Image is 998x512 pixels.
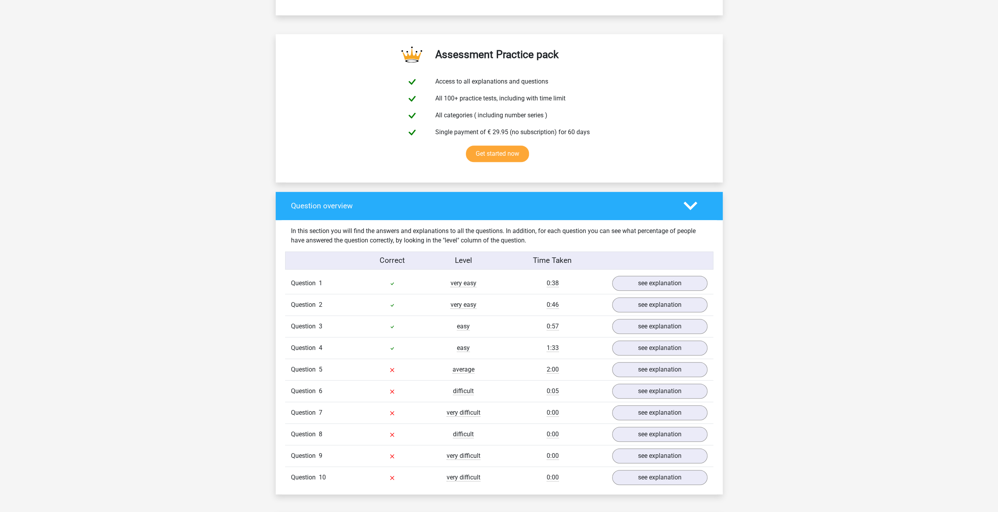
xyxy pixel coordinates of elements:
[612,341,707,355] a: see explanation
[451,279,476,287] span: very easy
[291,201,672,210] h4: Question overview
[453,387,474,395] span: difficult
[612,297,707,312] a: see explanation
[319,366,322,373] span: 5
[612,427,707,442] a: see explanation
[319,301,322,308] span: 2
[612,405,707,420] a: see explanation
[547,430,559,438] span: 0:00
[319,323,322,330] span: 3
[457,344,470,352] span: easy
[612,384,707,399] a: see explanation
[547,452,559,460] span: 0:00
[291,451,319,461] span: Question
[612,470,707,485] a: see explanation
[547,387,559,395] span: 0:05
[547,344,559,352] span: 1:33
[356,255,428,266] div: Correct
[319,474,326,481] span: 10
[291,408,319,417] span: Question
[457,323,470,330] span: easy
[547,409,559,417] span: 0:00
[547,279,559,287] span: 0:38
[547,366,559,374] span: 2:00
[447,409,480,417] span: very difficult
[291,365,319,374] span: Question
[612,276,707,291] a: see explanation
[291,300,319,310] span: Question
[428,255,499,266] div: Level
[291,386,319,396] span: Question
[319,452,322,459] span: 9
[453,430,474,438] span: difficult
[547,474,559,481] span: 0:00
[447,452,480,460] span: very difficult
[451,301,476,309] span: very easy
[291,473,319,482] span: Question
[612,362,707,377] a: see explanation
[291,322,319,331] span: Question
[447,474,480,481] span: very difficult
[285,226,713,245] div: In this section you will find the answers and explanations to all the questions. In addition, for...
[466,146,529,162] a: Get started now
[319,344,322,352] span: 4
[291,343,319,353] span: Question
[291,279,319,288] span: Question
[319,430,322,438] span: 8
[612,448,707,463] a: see explanation
[453,366,474,374] span: average
[547,323,559,330] span: 0:57
[319,279,322,287] span: 1
[547,301,559,309] span: 0:46
[612,319,707,334] a: see explanation
[499,255,606,266] div: Time Taken
[319,387,322,395] span: 6
[291,430,319,439] span: Question
[319,409,322,416] span: 7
